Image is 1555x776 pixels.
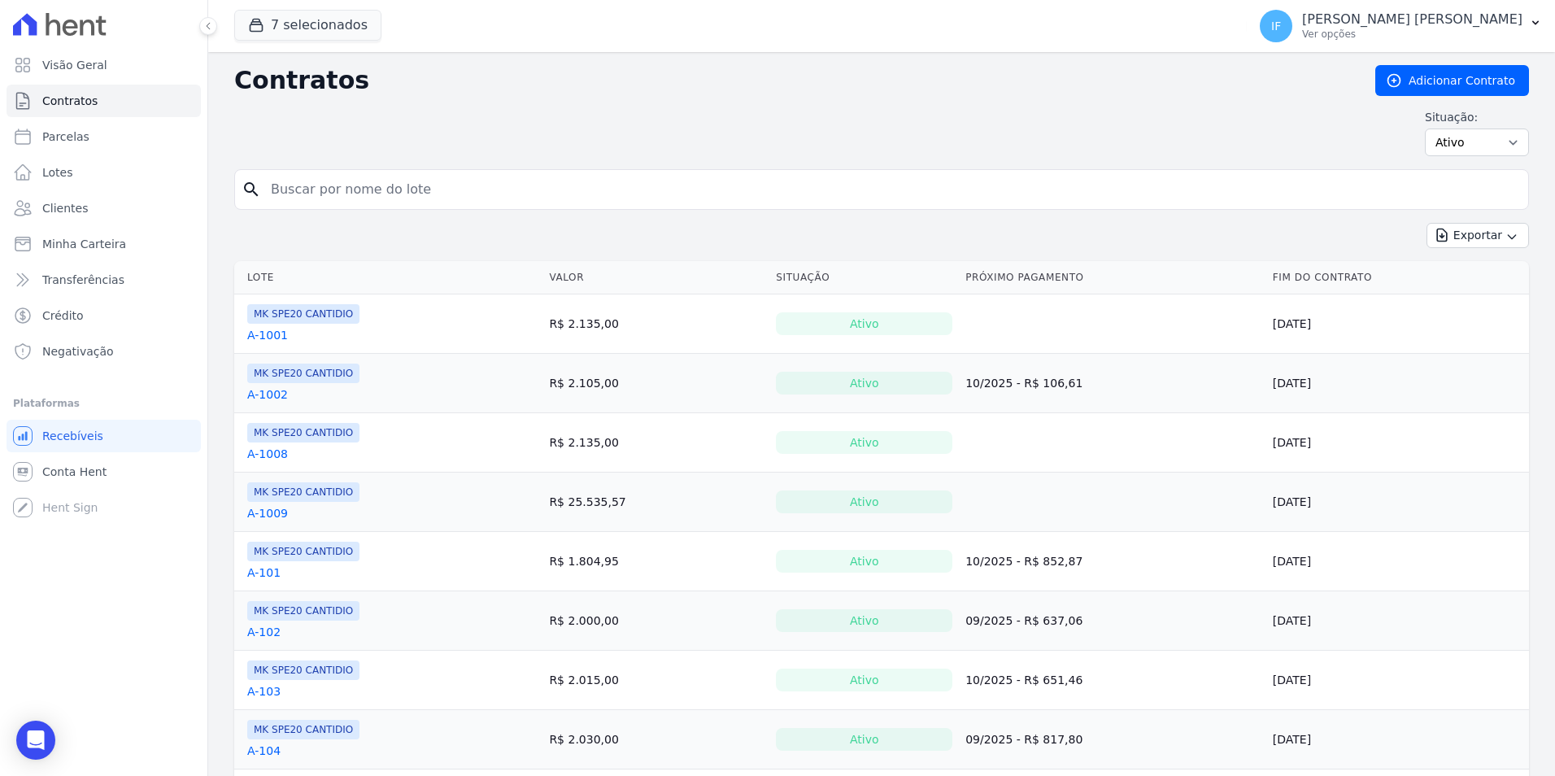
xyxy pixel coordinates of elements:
span: Contratos [42,93,98,109]
div: Ativo [776,669,952,691]
span: MK SPE20 CANTIDIO [247,423,359,442]
div: Ativo [776,550,952,573]
td: R$ 2.000,00 [542,591,769,651]
a: A-103 [247,683,281,700]
a: Lotes [7,156,201,189]
span: Parcelas [42,129,89,145]
a: Minha Carteira [7,228,201,260]
td: R$ 2.015,00 [542,651,769,710]
a: A-1008 [247,446,288,462]
span: MK SPE20 CANTIDIO [247,720,359,739]
button: IF [PERSON_NAME] [PERSON_NAME] Ver opções [1247,3,1555,49]
td: R$ 2.135,00 [542,294,769,354]
a: 10/2025 - R$ 852,87 [965,555,1082,568]
td: [DATE] [1266,294,1529,354]
a: A-1001 [247,327,288,343]
a: 10/2025 - R$ 651,46 [965,674,1082,687]
div: Ativo [776,312,952,335]
div: Ativo [776,431,952,454]
button: Exportar [1427,223,1529,248]
span: MK SPE20 CANTIDIO [247,304,359,324]
span: MK SPE20 CANTIDIO [247,660,359,680]
a: Clientes [7,192,201,225]
td: [DATE] [1266,473,1529,532]
td: [DATE] [1266,413,1529,473]
label: Situação: [1425,109,1529,125]
span: Visão Geral [42,57,107,73]
div: Ativo [776,728,952,751]
div: Ativo [776,609,952,632]
span: Clientes [42,200,88,216]
th: Situação [769,261,959,294]
a: A-1009 [247,505,288,521]
span: Lotes [42,164,73,181]
div: Plataformas [13,394,194,413]
a: Crédito [7,299,201,332]
a: 10/2025 - R$ 106,61 [965,377,1082,390]
i: search [242,180,261,199]
span: MK SPE20 CANTIDIO [247,482,359,502]
td: [DATE] [1266,532,1529,591]
button: 7 selecionados [234,10,381,41]
a: A-1002 [247,386,288,403]
a: Adicionar Contrato [1375,65,1529,96]
span: IF [1271,20,1281,32]
td: R$ 2.105,00 [542,354,769,413]
div: Ativo [776,372,952,395]
span: MK SPE20 CANTIDIO [247,542,359,561]
a: Negativação [7,335,201,368]
th: Próximo Pagamento [959,261,1266,294]
a: Visão Geral [7,49,201,81]
span: Transferências [42,272,124,288]
td: [DATE] [1266,710,1529,769]
span: Recebíveis [42,428,103,444]
td: [DATE] [1266,651,1529,710]
span: MK SPE20 CANTIDIO [247,364,359,383]
p: [PERSON_NAME] [PERSON_NAME] [1302,11,1522,28]
div: Open Intercom Messenger [16,721,55,760]
span: Minha Carteira [42,236,126,252]
td: R$ 1.804,95 [542,532,769,591]
a: A-101 [247,565,281,581]
h2: Contratos [234,66,1349,95]
span: MK SPE20 CANTIDIO [247,601,359,621]
td: R$ 2.030,00 [542,710,769,769]
a: 09/2025 - R$ 817,80 [965,733,1082,746]
a: Conta Hent [7,456,201,488]
td: [DATE] [1266,591,1529,651]
a: Contratos [7,85,201,117]
th: Fim do Contrato [1266,261,1529,294]
a: A-104 [247,743,281,759]
span: Crédito [42,307,84,324]
th: Lote [234,261,542,294]
a: Parcelas [7,120,201,153]
span: Negativação [42,343,114,360]
a: Recebíveis [7,420,201,452]
td: R$ 25.535,57 [542,473,769,532]
p: Ver opções [1302,28,1522,41]
a: A-102 [247,624,281,640]
a: 09/2025 - R$ 637,06 [965,614,1082,627]
input: Buscar por nome do lote [261,173,1522,206]
td: R$ 2.135,00 [542,413,769,473]
td: [DATE] [1266,354,1529,413]
span: Conta Hent [42,464,107,480]
a: Transferências [7,264,201,296]
div: Ativo [776,490,952,513]
th: Valor [542,261,769,294]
